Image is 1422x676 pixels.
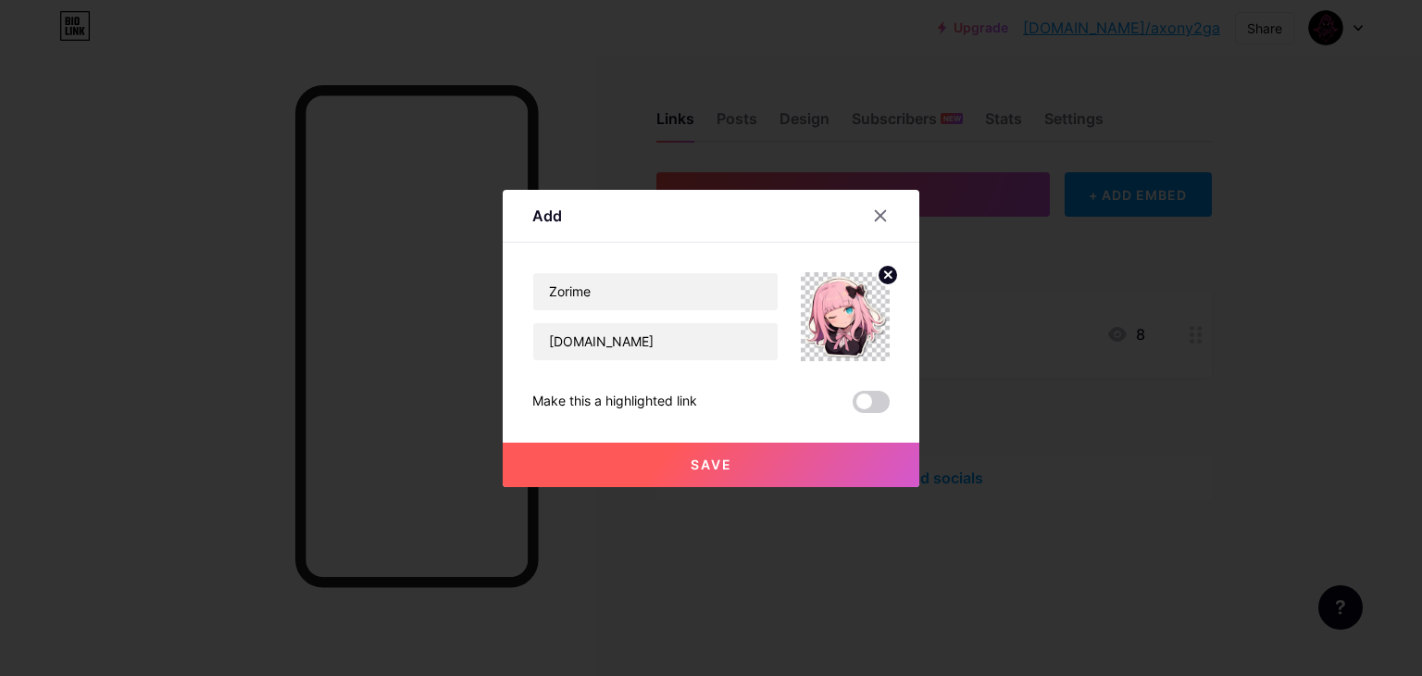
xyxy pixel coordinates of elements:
div: Make this a highlighted link [532,391,697,413]
input: Title [533,273,778,310]
button: Save [503,443,919,487]
span: Save [691,457,732,472]
input: URL [533,323,778,360]
div: Add [532,205,562,227]
img: link_thumbnail [801,272,890,361]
